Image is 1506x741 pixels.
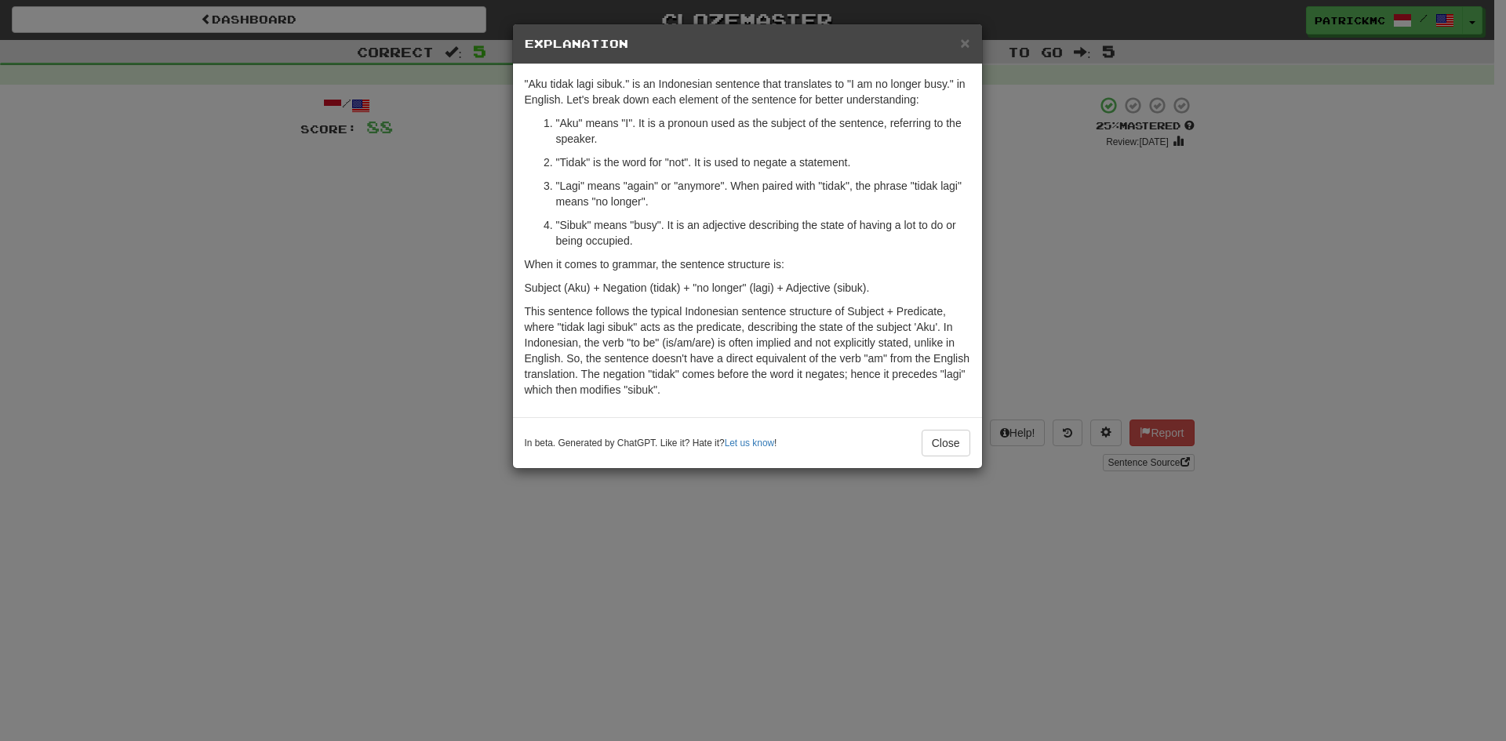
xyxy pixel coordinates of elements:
[556,178,970,209] p: "Lagi" means "again" or "anymore". When paired with "tidak", the phrase "tidak lagi" means "no lo...
[725,438,774,449] a: Let us know
[960,35,969,51] button: Close
[556,217,970,249] p: "Sibuk" means "busy". It is an adjective describing the state of having a lot to do or being occu...
[525,280,970,296] p: Subject (Aku) + Negation (tidak) + "no longer" (lagi) + Adjective (sibuk).
[525,437,777,450] small: In beta. Generated by ChatGPT. Like it? Hate it? !
[525,36,970,52] h5: Explanation
[960,34,969,52] span: ×
[525,303,970,398] p: This sentence follows the typical Indonesian sentence structure of Subject + Predicate, where "ti...
[525,76,970,107] p: "Aku tidak lagi sibuk." is an Indonesian sentence that translates to "I am no longer busy." in En...
[525,256,970,272] p: When it comes to grammar, the sentence structure is:
[922,430,970,456] button: Close
[556,115,970,147] p: "Aku" means "I". It is a pronoun used as the subject of the sentence, referring to the speaker.
[556,154,970,170] p: "Tidak" is the word for "not". It is used to negate a statement.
